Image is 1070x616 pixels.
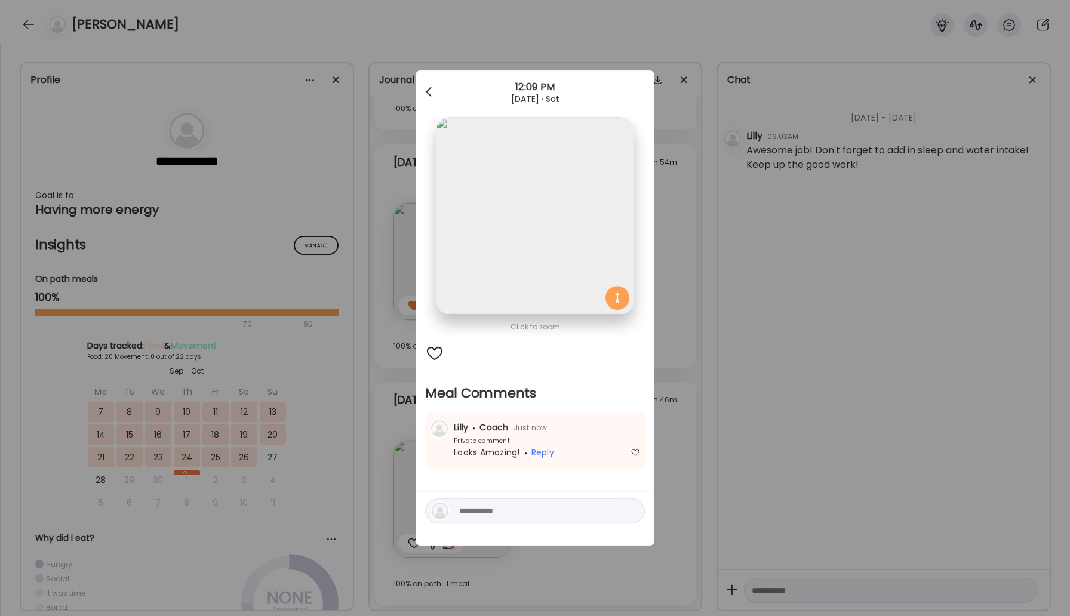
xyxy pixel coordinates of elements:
[431,420,448,437] img: bg-avatar-default.svg
[416,80,654,94] div: 12:09 PM
[432,503,448,519] img: bg-avatar-default.svg
[454,446,520,458] span: Looks Amazing!
[509,423,548,433] span: Just now
[436,117,634,315] img: images%2FCVHIpVfqQGSvEEy3eBAt9lLqbdp1%2Fd8zh7Ki87K922BM2HdbH%2Fmba3POKhIyoyA6bQyob5_1080
[416,94,654,104] div: [DATE] · Sat
[425,384,645,402] h2: Meal Comments
[425,320,645,334] div: Click to zoom
[531,446,554,458] span: Reply
[430,436,510,445] div: Private comment
[454,421,509,433] span: Lilly Coach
